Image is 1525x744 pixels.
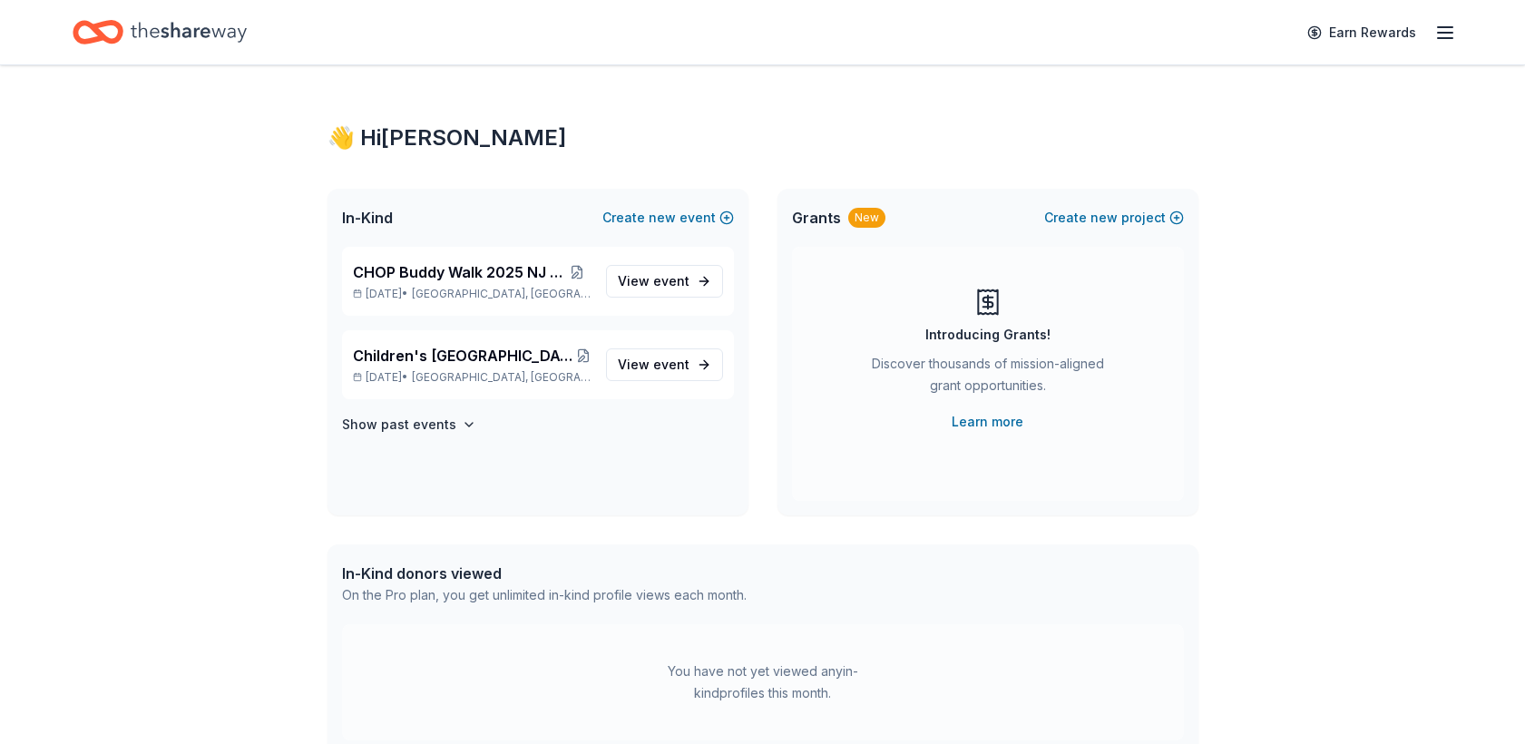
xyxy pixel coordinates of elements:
[602,207,734,229] button: Createnewevent
[1044,207,1184,229] button: Createnewproject
[925,324,1051,346] div: Introducing Grants!
[412,287,591,301] span: [GEOGRAPHIC_DATA], [GEOGRAPHIC_DATA]
[353,345,576,367] span: Children's [GEOGRAPHIC_DATA] (CHOP) Buddy Walk and Family Fun Day
[342,414,476,436] button: Show past events
[342,584,747,606] div: On the Pro plan, you get unlimited in-kind profile views each month.
[606,348,723,381] a: View event
[342,414,456,436] h4: Show past events
[342,563,747,584] div: In-Kind donors viewed
[327,123,1198,152] div: 👋 Hi [PERSON_NAME]
[342,207,393,229] span: In-Kind
[618,270,689,292] span: View
[353,287,591,301] p: [DATE] •
[649,207,676,229] span: new
[1296,16,1427,49] a: Earn Rewards
[653,357,689,372] span: event
[952,411,1023,433] a: Learn more
[792,207,841,229] span: Grants
[353,261,563,283] span: CHOP Buddy Walk 2025 NJ Donations
[650,661,876,704] div: You have not yet viewed any in-kind profiles this month.
[412,370,591,385] span: [GEOGRAPHIC_DATA], [GEOGRAPHIC_DATA]
[73,11,247,54] a: Home
[865,353,1111,404] div: Discover thousands of mission-aligned grant opportunities.
[1090,207,1118,229] span: new
[653,273,689,289] span: event
[618,354,689,376] span: View
[353,370,591,385] p: [DATE] •
[606,265,723,298] a: View event
[848,208,885,228] div: New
